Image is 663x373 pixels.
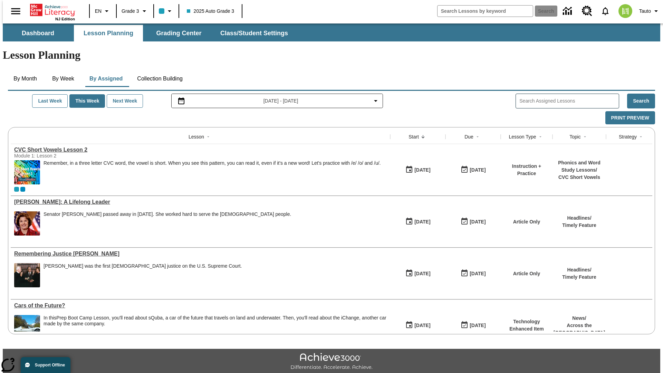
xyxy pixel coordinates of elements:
[14,147,387,153] div: CVC Short Vowels Lesson 2
[122,8,139,15] span: Grade 3
[189,133,204,140] div: Lesson
[509,133,536,140] div: Lesson Type
[403,267,433,280] button: 10/13/25: First time the lesson was available
[562,222,596,229] p: Timely Feature
[14,315,40,339] img: High-tech automobile treading water.
[458,215,488,228] button: 10/13/25: Last day the lesson can be accessed
[464,133,473,140] div: Due
[14,251,387,257] a: Remembering Justice O'Connor, Lessons
[504,163,549,177] p: Instruction + Practice
[44,315,387,339] div: In this Prep Boot Camp Lesson, you'll read about sQuba, a car of the future that travels on land ...
[414,218,430,226] div: [DATE]
[458,319,488,332] button: 08/01/26: Last day the lesson can be accessed
[596,2,614,20] a: Notifications
[470,269,486,278] div: [DATE]
[639,8,651,15] span: Tauto
[14,211,40,236] img: Senator Dianne Feinstein of California smiles with the U.S. flag behind her.
[3,49,660,61] h1: Lesson Planning
[30,2,75,21] div: Home
[438,6,533,17] input: search field
[156,5,176,17] button: Class color is light blue. Change class color
[44,263,242,269] div: [PERSON_NAME] was the first [DEMOGRAPHIC_DATA] justice on the U.S. Supreme Court.
[132,70,188,87] button: Collection Building
[562,274,596,281] p: Timely Feature
[419,133,427,141] button: Sort
[220,29,288,37] span: Class/Student Settings
[562,214,596,222] p: Headlines /
[14,251,387,257] div: Remembering Justice O'Connor
[95,8,102,15] span: EN
[403,319,433,332] button: 07/01/25: First time the lesson was available
[559,2,578,21] a: Data Center
[44,315,386,326] testabrev: Prep Boot Camp Lesson, you'll read about sQuba, a car of the future that travels on land and unde...
[290,353,373,371] img: Achieve3000 Differentiate Accelerate Achieve
[513,270,540,277] p: Article Only
[554,315,605,322] p: News /
[562,266,596,274] p: Headlines /
[614,2,636,20] button: Select a new avatar
[44,211,291,236] div: Senator Dianne Feinstein passed away in September 2023. She worked hard to serve the American peo...
[3,25,73,41] button: Dashboard
[32,94,68,108] button: Last Week
[458,163,488,176] button: 10/13/25: Last day the lesson can be accessed
[144,25,213,41] button: Grading Center
[14,199,387,205] div: Dianne Feinstein: A Lifelong Leader
[55,17,75,21] span: NJ Edition
[569,133,581,140] div: Topic
[187,8,234,15] span: 2025 Auto Grade 3
[473,133,482,141] button: Sort
[414,166,430,174] div: [DATE]
[119,5,151,17] button: Grade: Grade 3, Select a grade
[6,1,26,21] button: Open side menu
[470,166,486,174] div: [DATE]
[605,111,655,125] button: Print Preview
[44,211,291,217] div: Senator [PERSON_NAME] passed away in [DATE]. She worked hard to serve the [DEMOGRAPHIC_DATA] people.
[637,133,645,141] button: Sort
[204,133,212,141] button: Sort
[578,2,596,20] a: Resource Center, Will open in new tab
[84,29,133,37] span: Lesson Planning
[618,4,632,18] img: avatar image
[69,94,105,108] button: This Week
[74,25,143,41] button: Lesson Planning
[44,160,381,166] p: Remember, in a three letter CVC word, the vowel is short. When you see this pattern, you can read...
[263,97,298,105] span: [DATE] - [DATE]
[14,303,387,309] a: Cars of the Future? , Lessons
[14,160,40,184] img: CVC Short Vowels Lesson 2.
[20,187,25,192] div: OL 2025 Auto Grade 4
[44,160,381,184] div: Remember, in a three letter CVC word, the vowel is short. When you see this pattern, you can read...
[3,23,660,41] div: SubNavbar
[581,133,589,141] button: Sort
[556,174,603,181] p: CVC Short Vowels
[30,3,75,17] a: Home
[107,94,143,108] button: Next Week
[414,321,430,330] div: [DATE]
[156,29,201,37] span: Grading Center
[14,153,118,159] div: Module 1: Lesson 2
[35,363,65,367] span: Support Offline
[513,218,540,226] p: Article Only
[14,187,19,192] div: Current Class
[627,94,655,108] button: Search
[470,218,486,226] div: [DATE]
[554,322,605,336] p: Across the [GEOGRAPHIC_DATA]
[3,25,294,41] div: SubNavbar
[470,321,486,330] div: [DATE]
[46,70,80,87] button: By Week
[409,133,419,140] div: Start
[14,199,387,205] a: Dianne Feinstein: A Lifelong Leader, Lessons
[22,29,54,37] span: Dashboard
[84,70,128,87] button: By Assigned
[519,96,619,106] input: Search Assigned Lessons
[403,215,433,228] button: 10/13/25: First time the lesson was available
[44,263,242,287] div: Sandra Day O'Connor was the first female justice on the U.S. Supreme Court.
[174,97,380,105] button: Select the date range menu item
[504,318,549,333] p: Technology Enhanced Item
[556,159,603,174] p: Phonics and Word Study Lessons /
